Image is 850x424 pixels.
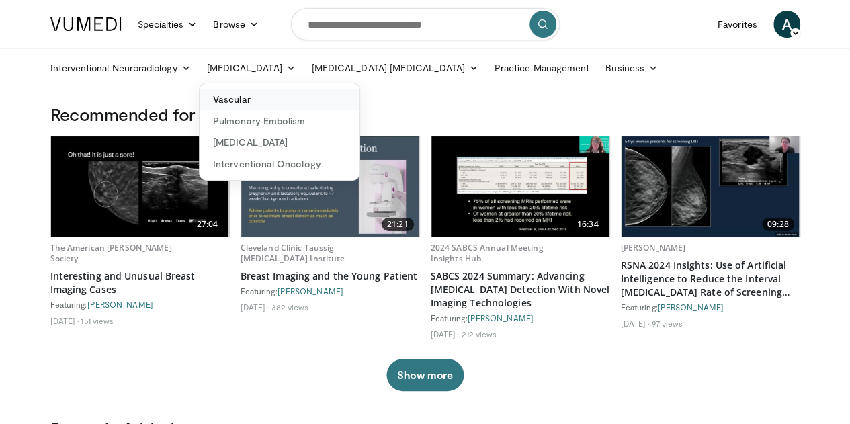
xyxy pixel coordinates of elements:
a: [PERSON_NAME] [278,286,343,296]
div: Featuring: [621,302,800,312]
a: [MEDICAL_DATA] [MEDICAL_DATA] [304,54,486,81]
a: 16:34 [431,136,609,237]
a: 2024 SABCS Annual Meeting Insights Hub [431,242,544,264]
h3: Recommended for You [50,103,800,125]
li: 212 views [461,329,497,339]
img: b2662c16-e796-4604-bfe6-d94919928f7c.620x360_q85_upscale.jpg [241,136,419,237]
a: Specialties [130,11,206,38]
a: 21:21 [241,136,419,237]
a: RSNA 2024 Insights: Use of Artificial Intelligence to Reduce the Interval [MEDICAL_DATA] Rate of ... [621,259,800,299]
a: [MEDICAL_DATA] [200,132,359,153]
a: [PERSON_NAME] [658,302,724,312]
span: 21:21 [382,218,414,231]
a: The American [PERSON_NAME] Society [50,242,172,264]
li: 382 views [271,302,308,312]
li: [DATE] [621,318,650,329]
li: 97 views [651,318,683,329]
a: Interventional Neuroradiology [42,54,199,81]
span: 09:28 [762,218,794,231]
a: [PERSON_NAME] [621,242,686,253]
img: 250907fd-ef31-422c-bb62-871e612d2387.620x360_q85_upscale.jpg [51,136,229,237]
a: Breast Imaging and the Young Patient [241,269,420,283]
img: 122c7984-b7b8-4e3f-806d-f584ccf2c73d.620x360_q85_upscale.jpg [431,136,609,237]
a: [PERSON_NAME] [87,300,153,309]
a: Cleveland Clinic Taussig [MEDICAL_DATA] Institute [241,242,345,264]
li: [DATE] [50,315,79,326]
a: Browse [205,11,267,38]
a: Business [597,54,666,81]
div: Featuring: [241,286,420,296]
a: Vascular [200,89,359,110]
button: Show more [386,359,464,391]
a: Interventional Oncology [200,153,359,175]
a: Interesting and Unusual Breast Imaging Cases [50,269,230,296]
a: [PERSON_NAME] [468,313,534,323]
a: SABCS 2024 Summary: Advancing [MEDICAL_DATA] Detection With Novel Imaging Technologies [431,269,610,310]
span: 16:34 [572,218,604,231]
img: VuMedi Logo [50,17,122,31]
a: Favorites [710,11,765,38]
div: Featuring: [50,299,230,310]
li: [DATE] [241,302,269,312]
a: A [773,11,800,38]
a: Practice Management [486,54,597,81]
a: 09:28 [622,136,800,237]
a: [MEDICAL_DATA] [199,54,304,81]
input: Search topics, interventions [291,8,560,40]
a: Pulmonary Embolism [200,110,359,132]
li: 151 views [81,315,114,326]
a: 27:04 [51,136,229,237]
span: 27:04 [192,218,224,231]
div: Featuring: [431,312,610,323]
img: 4d13e439-99a8-4c6b-87e3-c0cbbbb073cf.620x360_q85_upscale.jpg [622,136,800,237]
li: [DATE] [431,329,460,339]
